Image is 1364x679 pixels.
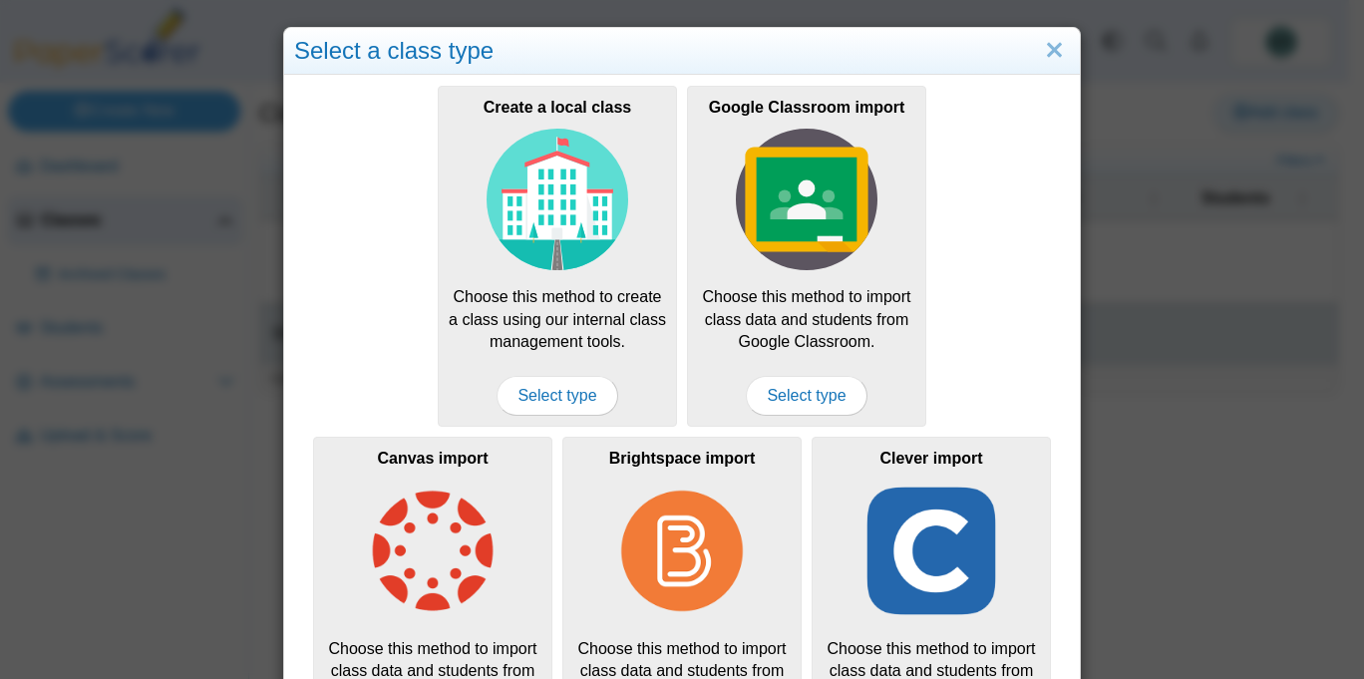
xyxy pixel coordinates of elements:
[362,481,504,622] img: class-type-canvas.png
[709,99,904,116] b: Google Classroom import
[438,86,677,427] div: Choose this method to create a class using our internal class management tools.
[611,481,753,622] img: class-type-brightspace.png
[497,376,617,416] span: Select type
[284,28,1080,75] div: Select a class type
[687,86,926,427] div: Choose this method to import class data and students from Google Classroom.
[879,450,982,467] b: Clever import
[746,376,866,416] span: Select type
[438,86,677,427] a: Create a local class Choose this method to create a class using our internal class management too...
[860,481,1002,622] img: class-type-clever.png
[487,129,628,270] img: class-type-local.svg
[609,450,756,467] b: Brightspace import
[736,129,877,270] img: class-type-google-classroom.svg
[484,99,632,116] b: Create a local class
[1039,34,1070,68] a: Close
[687,86,926,427] a: Google Classroom import Choose this method to import class data and students from Google Classroo...
[377,450,488,467] b: Canvas import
